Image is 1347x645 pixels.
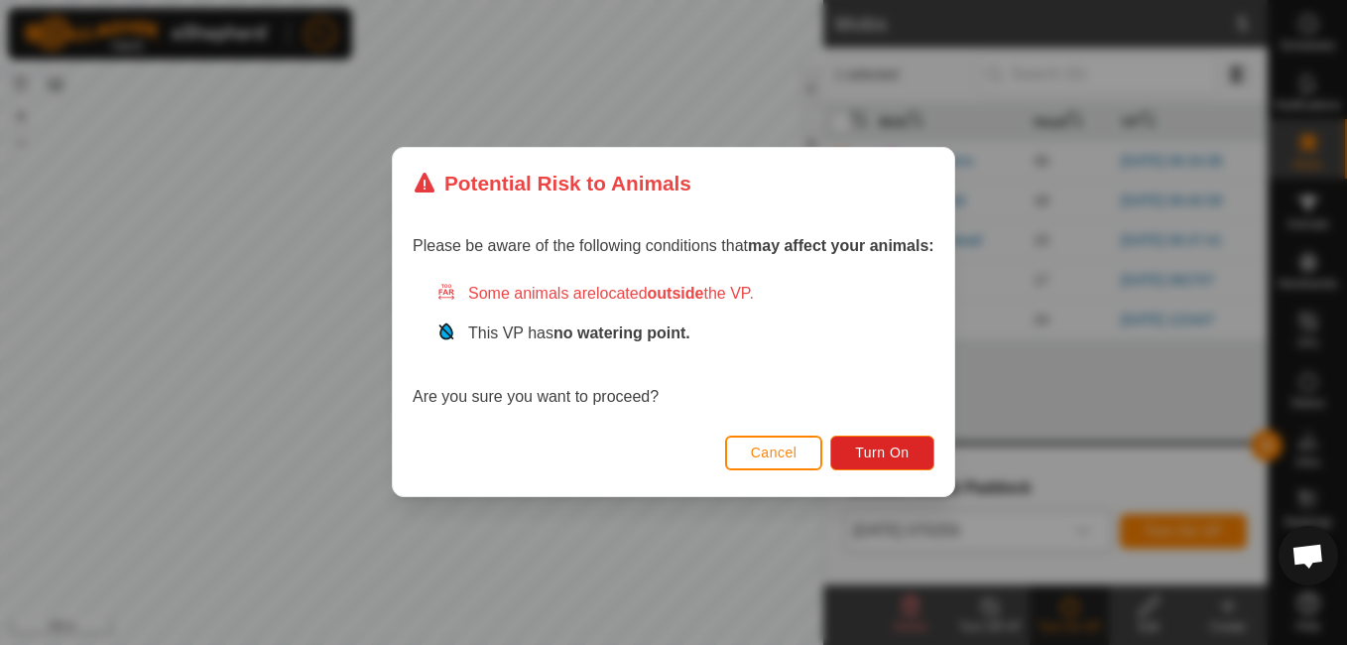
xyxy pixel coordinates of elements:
span: Please be aware of the following conditions that [413,238,934,255]
strong: outside [648,286,704,303]
div: Open chat [1279,526,1338,585]
button: Cancel [725,436,823,470]
span: Cancel [751,446,797,461]
div: Potential Risk to Animals [413,168,691,198]
button: Turn On [831,436,934,470]
div: Are you sure you want to proceed? [413,283,934,410]
strong: no watering point. [553,325,690,342]
div: Some animals are [436,283,934,307]
span: located the VP. [596,286,754,303]
span: Turn On [856,446,910,461]
strong: may affect your animals: [748,238,934,255]
span: This VP has [468,325,690,342]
